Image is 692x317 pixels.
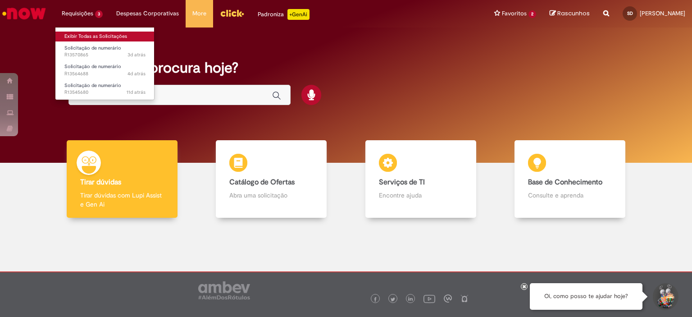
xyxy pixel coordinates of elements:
img: logo_footer_workplace.png [444,294,452,303]
b: Base de Conhecimento [528,178,602,187]
span: Rascunhos [557,9,590,18]
span: More [192,9,206,18]
span: R13545680 [64,89,146,96]
b: Catálogo de Ofertas [229,178,295,187]
button: Iniciar Conversa de Suporte [651,283,678,310]
time: 26/09/2025 14:35:27 [127,51,146,58]
img: ServiceNow [1,5,47,23]
span: SD [627,10,633,16]
p: Consulte e aprenda [528,191,612,200]
a: Serviços de TI Encontre ajuda [346,140,496,218]
div: Oi, como posso te ajudar hoje? [530,283,642,310]
a: Exibir Todas as Solicitações [55,32,155,41]
span: 2 [528,10,536,18]
img: logo_footer_youtube.png [423,293,435,304]
img: logo_footer_ambev_rotulo_gray.png [198,281,250,299]
b: Serviços de TI [379,178,425,187]
span: Solicitação de numerário [64,82,121,89]
a: Aberto R13545680 : Solicitação de numerário [55,81,155,97]
a: Aberto R13564688 : Solicitação de numerário [55,62,155,78]
span: 11d atrás [127,89,146,96]
span: [PERSON_NAME] [640,9,685,17]
img: logo_footer_twitter.png [391,297,395,302]
a: Aberto R13570865 : Solicitação de numerário [55,43,155,60]
img: click_logo_yellow_360x200.png [220,6,244,20]
span: 3 [95,10,103,18]
b: Tirar dúvidas [80,178,121,187]
ul: Requisições [55,27,155,100]
p: +GenAi [287,9,310,20]
div: Padroniza [258,9,310,20]
span: R13570865 [64,51,146,59]
span: Favoritos [502,9,527,18]
a: Catálogo de Ofertas Abra uma solicitação [197,140,346,218]
img: logo_footer_facebook.png [373,297,378,302]
time: 18/09/2025 08:32:34 [127,89,146,96]
img: logo_footer_naosei.png [460,294,469,303]
span: Despesas Corporativas [116,9,179,18]
span: R13564688 [64,70,146,78]
p: Encontre ajuda [379,191,463,200]
img: logo_footer_linkedin.png [408,297,413,302]
a: Base de Conhecimento Consulte e aprenda [496,140,645,218]
p: Tirar dúvidas com Lupi Assist e Gen Ai [80,191,164,209]
a: Rascunhos [550,9,590,18]
span: Requisições [62,9,93,18]
span: 3d atrás [127,51,146,58]
h2: O que você procura hoje? [68,60,624,76]
a: Tirar dúvidas Tirar dúvidas com Lupi Assist e Gen Ai [47,140,197,218]
p: Abra uma solicitação [229,191,313,200]
span: Solicitação de numerário [64,45,121,51]
time: 24/09/2025 18:48:50 [127,70,146,77]
span: Solicitação de numerário [64,63,121,70]
span: 4d atrás [127,70,146,77]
